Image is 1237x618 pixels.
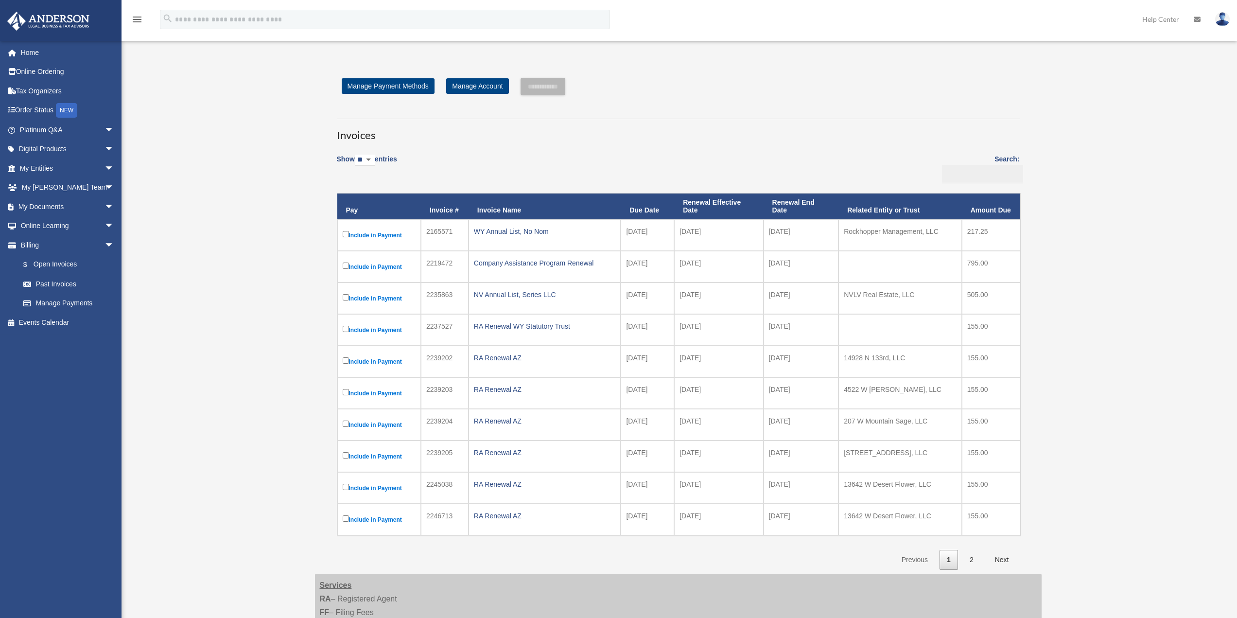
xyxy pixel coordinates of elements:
input: Include in Payment [343,421,349,427]
span: arrow_drop_down [105,216,124,236]
td: 2219472 [421,251,469,283]
td: [DATE] [674,283,763,314]
td: Rockhopper Management, LLC [838,219,961,251]
td: 155.00 [962,472,1020,504]
td: 2239205 [421,441,469,472]
td: 155.00 [962,504,1020,535]
div: RA Renewal AZ [474,446,616,459]
div: RA Renewal AZ [474,383,616,396]
a: Order StatusNEW [7,101,129,121]
label: Include in Payment [343,324,416,336]
label: Include in Payment [343,482,416,494]
input: Include in Payment [343,231,349,237]
th: Invoice Name: activate to sort column ascending [469,194,621,220]
td: [DATE] [621,441,674,472]
th: Amount Due: activate to sort column ascending [962,194,1020,220]
a: My Entitiesarrow_drop_down [7,159,129,178]
td: 505.00 [962,283,1020,314]
td: [DATE] [764,472,839,504]
input: Include in Payment [343,357,349,364]
label: Include in Payment [343,261,416,273]
div: NEW [56,103,77,118]
label: Include in Payment [343,355,416,368]
td: NVLV Real Estate, LLC [838,283,961,314]
a: Digital Productsarrow_drop_down [7,140,129,159]
td: [DATE] [621,283,674,314]
td: [DATE] [674,314,763,346]
td: 795.00 [962,251,1020,283]
td: [DATE] [764,219,839,251]
td: 155.00 [962,377,1020,409]
td: [DATE] [764,251,839,283]
td: 155.00 [962,314,1020,346]
a: $Open Invoices [14,255,119,275]
label: Show entries [337,153,397,176]
div: RA Renewal WY Statutory Trust [474,319,616,333]
i: search [162,13,173,24]
input: Include in Payment [343,515,349,522]
a: Manage Payments [14,294,124,313]
label: Include in Payment [343,513,416,526]
a: menu [131,17,143,25]
span: arrow_drop_down [105,120,124,140]
td: 155.00 [962,409,1020,441]
a: Manage Account [446,78,508,94]
a: Events Calendar [7,313,129,332]
td: 2165571 [421,219,469,251]
img: User Pic [1215,12,1230,26]
i: menu [131,14,143,25]
a: Next [988,550,1016,570]
a: Home [7,43,129,62]
td: [DATE] [764,441,839,472]
a: Past Invoices [14,274,124,294]
div: RA Renewal AZ [474,477,616,491]
td: [DATE] [674,409,763,441]
div: Company Assistance Program Renewal [474,256,616,270]
span: $ [29,259,34,271]
td: [STREET_ADDRESS], LLC [838,441,961,472]
td: [DATE] [674,251,763,283]
a: Online Learningarrow_drop_down [7,216,129,236]
td: 13642 W Desert Flower, LLC [838,472,961,504]
td: [DATE] [674,377,763,409]
td: [DATE] [621,314,674,346]
a: Tax Organizers [7,81,129,101]
td: 2237527 [421,314,469,346]
span: arrow_drop_down [105,235,124,255]
td: 2235863 [421,283,469,314]
th: Pay: activate to sort column descending [337,194,421,220]
a: Manage Payment Methods [342,78,435,94]
td: [DATE] [621,409,674,441]
td: [DATE] [764,314,839,346]
td: [DATE] [621,346,674,377]
td: [DATE] [674,219,763,251]
td: [DATE] [674,346,763,377]
td: [DATE] [764,346,839,377]
a: 1 [940,550,958,570]
td: 2246713 [421,504,469,535]
a: Platinum Q&Aarrow_drop_down [7,120,129,140]
td: 14928 N 133rd, LLC [838,346,961,377]
label: Include in Payment [343,292,416,304]
td: 2239203 [421,377,469,409]
td: [DATE] [621,472,674,504]
th: Renewal End Date: activate to sort column ascending [764,194,839,220]
input: Include in Payment [343,326,349,332]
td: [DATE] [621,504,674,535]
h3: Invoices [337,119,1020,143]
td: 2245038 [421,472,469,504]
div: NV Annual List, Series LLC [474,288,616,301]
a: My [PERSON_NAME] Teamarrow_drop_down [7,178,129,197]
td: [DATE] [674,504,763,535]
img: Anderson Advisors Platinum Portal [4,12,92,31]
td: [DATE] [621,377,674,409]
td: [DATE] [764,377,839,409]
div: RA Renewal AZ [474,351,616,365]
input: Include in Payment [343,389,349,395]
td: 2239202 [421,346,469,377]
input: Include in Payment [343,484,349,490]
label: Include in Payment [343,419,416,431]
span: arrow_drop_down [105,197,124,217]
td: 207 W Mountain Sage, LLC [838,409,961,441]
a: My Documentsarrow_drop_down [7,197,129,216]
